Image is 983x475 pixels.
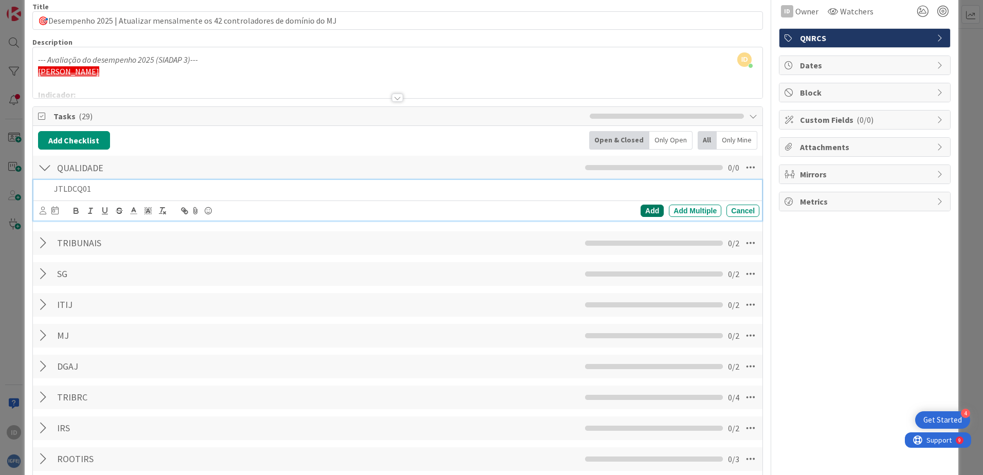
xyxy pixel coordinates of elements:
[698,131,717,150] div: All
[32,11,763,30] input: type card name here...
[641,205,664,217] div: Add
[669,205,721,217] div: Add Multiple
[728,422,739,434] span: 0 / 2
[649,131,693,150] div: Only Open
[840,5,873,17] span: Watchers
[717,131,757,150] div: Only Mine
[728,161,739,174] span: 0 / 0
[961,409,970,418] div: 4
[53,296,285,314] input: Add Checklist...
[795,5,818,17] span: Owner
[857,115,873,125] span: ( 0/0 )
[923,415,962,425] div: Get Started
[53,158,285,177] input: Add Checklist...
[53,326,285,345] input: Add Checklist...
[38,131,110,150] button: Add Checklist
[737,52,752,67] span: ID
[800,59,932,71] span: Dates
[38,66,99,77] span: [PERSON_NAME]
[38,54,198,65] em: --- Avaliação do desempenho 2025 (SIADAP 3)---
[728,268,739,280] span: 0 / 2
[53,265,285,283] input: Add Checklist...
[915,411,970,429] div: Open Get Started checklist, remaining modules: 4
[589,131,649,150] div: Open & Closed
[79,111,93,121] span: ( 29 )
[800,168,932,180] span: Mirrors
[800,141,932,153] span: Attachments
[800,86,932,99] span: Block
[728,299,739,311] span: 0 / 2
[726,205,759,217] div: Cancel
[54,183,755,195] p: JTLDCQ01
[728,391,739,404] span: 0 / 4
[53,234,285,252] input: Add Checklist...
[22,2,47,14] span: Support
[53,110,585,122] span: Tasks
[53,388,285,407] input: Add Checklist...
[728,453,739,465] span: 0 / 3
[53,450,285,468] input: Add Checklist...
[800,195,932,208] span: Metrics
[53,419,285,437] input: Add Checklist...
[32,2,49,11] label: Title
[53,4,56,12] div: 9
[800,32,932,44] span: QNRCS
[781,5,793,17] div: ID
[728,360,739,373] span: 0 / 2
[728,330,739,342] span: 0 / 2
[32,38,72,47] span: Description
[800,114,932,126] span: Custom Fields
[53,357,285,376] input: Add Checklist...
[728,237,739,249] span: 0 / 2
